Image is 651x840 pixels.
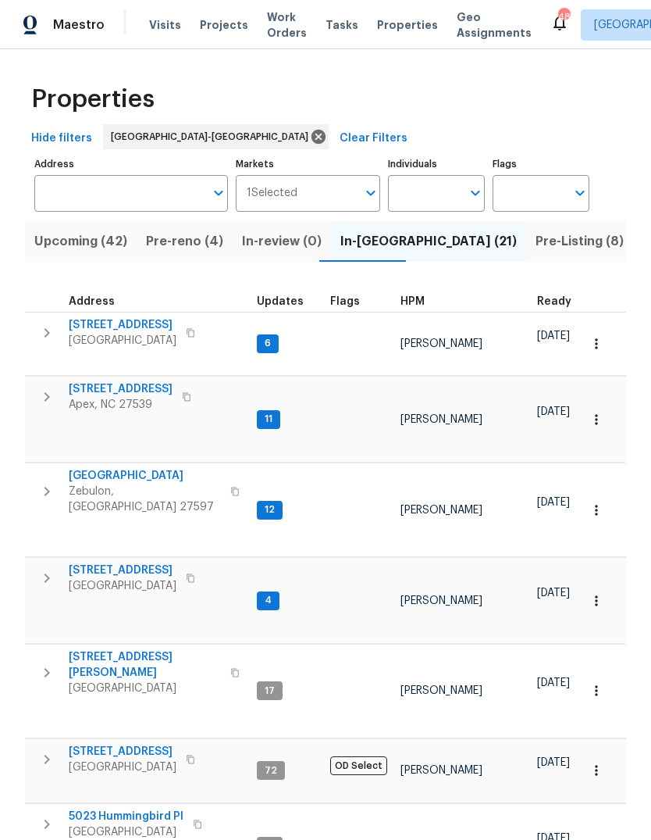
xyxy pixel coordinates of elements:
span: Pre-reno (4) [146,231,223,252]
span: [DATE] [537,588,570,599]
span: [GEOGRAPHIC_DATA]-[GEOGRAPHIC_DATA] [111,129,315,145]
div: Earliest renovation start date (first business day after COE or Checkout) [537,296,585,307]
span: [PERSON_NAME] [400,505,482,516]
span: Visits [149,17,181,33]
span: Updates [257,296,304,307]
button: Open [464,182,486,204]
button: Hide filters [25,124,98,153]
label: Flags [493,159,589,169]
span: [STREET_ADDRESS][PERSON_NAME] [69,649,221,681]
span: [PERSON_NAME] [400,765,482,776]
span: [PERSON_NAME] [400,595,482,606]
span: [STREET_ADDRESS] [69,317,176,333]
div: [GEOGRAPHIC_DATA]-[GEOGRAPHIC_DATA] [103,124,329,149]
span: 12 [258,503,281,517]
span: Pre-Listing (8) [535,231,624,252]
span: [GEOGRAPHIC_DATA] [69,824,183,840]
span: [GEOGRAPHIC_DATA] [69,681,221,696]
span: [STREET_ADDRESS] [69,381,173,397]
span: HPM [400,296,425,307]
span: [DATE] [537,331,570,341]
span: [PERSON_NAME] [400,338,482,349]
span: [PERSON_NAME] [400,685,482,696]
span: [GEOGRAPHIC_DATA] [69,578,176,594]
span: 5023 Hummingbird Pl [69,809,183,824]
span: Upcoming (42) [34,231,127,252]
span: 6 [258,337,277,350]
label: Address [34,159,228,169]
span: In-[GEOGRAPHIC_DATA] (21) [340,231,517,252]
span: In-review (0) [242,231,322,252]
button: Clear Filters [333,124,414,153]
span: Maestro [53,17,105,33]
button: Open [208,182,229,204]
span: Hide filters [31,129,92,148]
span: 72 [258,764,283,777]
span: [DATE] [537,497,570,508]
span: Work Orders [267,9,307,41]
span: [DATE] [537,757,570,768]
span: [DATE] [537,677,570,688]
span: [DATE] [537,406,570,417]
span: Projects [200,17,248,33]
button: Open [569,182,591,204]
span: Geo Assignments [457,9,532,41]
span: Ready [537,296,571,307]
span: [STREET_ADDRESS] [69,744,176,760]
span: 11 [258,413,279,426]
span: [GEOGRAPHIC_DATA] [69,333,176,349]
span: [GEOGRAPHIC_DATA] [69,468,221,484]
span: Address [69,296,115,307]
span: [STREET_ADDRESS] [69,563,176,578]
button: Open [360,182,382,204]
span: Properties [31,91,155,107]
span: 1 Selected [247,187,297,200]
span: Clear Filters [340,129,407,148]
span: Tasks [325,20,358,30]
span: [PERSON_NAME] [400,414,482,425]
span: Zebulon, [GEOGRAPHIC_DATA] 27597 [69,484,221,515]
span: OD Select [330,756,387,775]
span: Flags [330,296,360,307]
span: 17 [258,685,281,698]
label: Individuals [388,159,485,169]
span: 4 [258,594,278,607]
span: Apex, NC 27539 [69,397,173,413]
span: Properties [377,17,438,33]
label: Markets [236,159,381,169]
div: 48 [558,9,569,25]
span: [GEOGRAPHIC_DATA] [69,760,176,775]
